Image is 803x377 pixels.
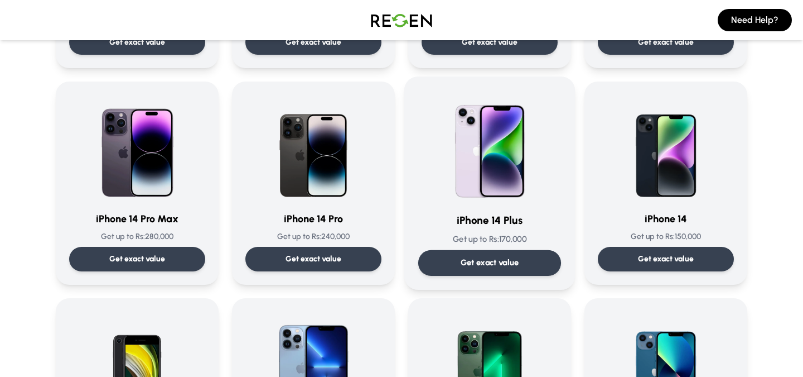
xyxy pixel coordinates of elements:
[260,95,367,202] img: iPhone 14 Pro
[598,231,734,242] p: Get up to Rs: 150,000
[109,254,165,265] p: Get exact value
[69,211,205,227] h3: iPhone 14 Pro Max
[718,9,792,31] button: Need Help?
[286,37,341,48] p: Get exact value
[598,211,734,227] h3: iPhone 14
[612,95,719,202] img: iPhone 14
[638,37,694,48] p: Get exact value
[286,254,341,265] p: Get exact value
[84,95,191,202] img: iPhone 14 Pro Max
[461,257,519,269] p: Get exact value
[245,211,381,227] h3: iPhone 14 Pro
[638,254,694,265] p: Get exact value
[418,233,561,245] p: Get up to Rs: 170,000
[433,90,546,203] img: iPhone 14 Plus
[462,37,517,48] p: Get exact value
[418,213,561,229] h3: iPhone 14 Plus
[109,37,165,48] p: Get exact value
[362,4,441,36] img: Logo
[69,231,205,242] p: Get up to Rs: 280,000
[245,231,381,242] p: Get up to Rs: 240,000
